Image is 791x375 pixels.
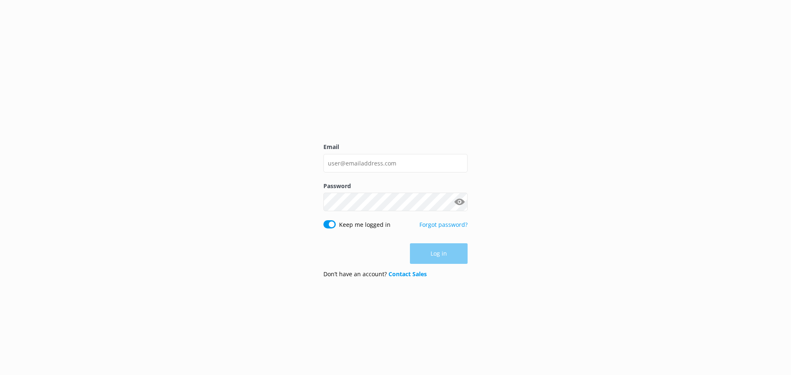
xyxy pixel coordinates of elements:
a: Contact Sales [388,270,427,278]
button: Show password [451,194,468,210]
label: Email [323,142,468,151]
label: Keep me logged in [339,220,391,229]
a: Forgot password? [419,221,468,228]
label: Password [323,182,468,191]
p: Don’t have an account? [323,270,427,279]
input: user@emailaddress.com [323,154,468,172]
